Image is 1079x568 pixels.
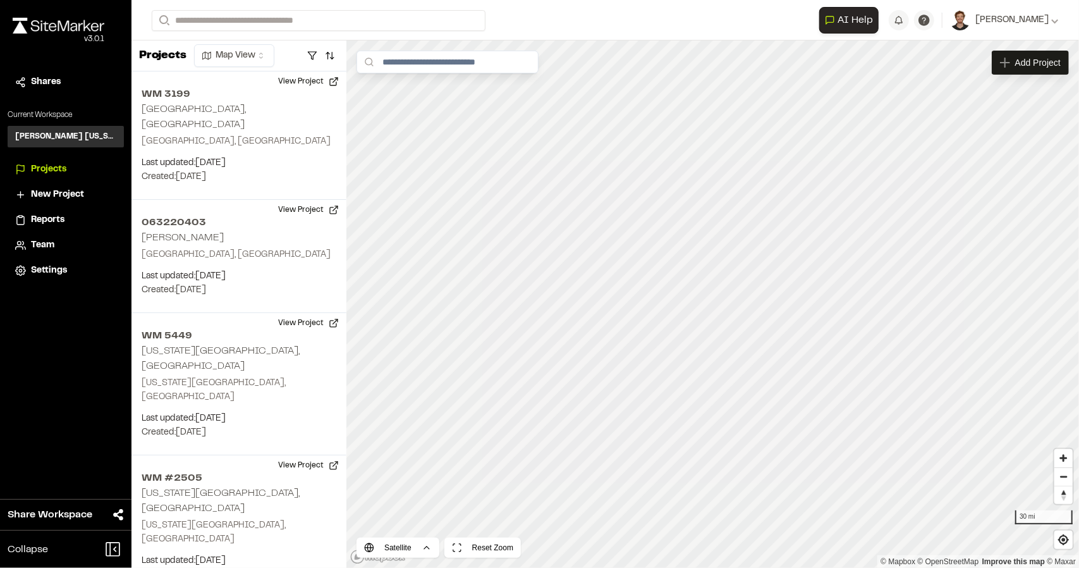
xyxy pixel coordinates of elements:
span: Shares [31,75,61,89]
span: Add Project [1015,56,1061,69]
h2: [GEOGRAPHIC_DATA], [GEOGRAPHIC_DATA] [142,105,246,129]
button: Zoom out [1054,467,1073,486]
button: View Project [271,313,346,333]
button: View Project [271,455,346,476]
span: New Project [31,188,84,202]
span: Share Workspace [8,507,92,522]
p: Last updated: [DATE] [142,412,336,426]
span: Reset bearing to north [1054,486,1073,504]
span: Collapse [8,542,48,557]
button: Reset bearing to north [1054,486,1073,504]
h3: [PERSON_NAME] [US_STATE] [15,131,116,142]
h2: [PERSON_NAME] [142,233,224,242]
div: Oh geez...please don't... [13,34,104,45]
p: [GEOGRAPHIC_DATA], [GEOGRAPHIC_DATA] [142,248,336,262]
p: Created: [DATE] [142,283,336,297]
p: [US_STATE][GEOGRAPHIC_DATA], [GEOGRAPHIC_DATA] [142,519,336,546]
button: Search [152,10,174,31]
a: Mapbox [881,557,915,566]
a: Mapbox logo [350,550,406,564]
h2: [US_STATE][GEOGRAPHIC_DATA], [GEOGRAPHIC_DATA] [142,489,300,513]
a: Team [15,238,116,252]
a: Reports [15,213,116,227]
p: [GEOGRAPHIC_DATA], [GEOGRAPHIC_DATA] [142,135,336,149]
div: Open AI Assistant [819,7,884,34]
a: Map feedback [982,557,1045,566]
button: Open AI Assistant [819,7,879,34]
canvas: Map [346,40,1079,568]
span: Settings [31,264,67,278]
div: 30 mi [1015,510,1073,524]
h2: [US_STATE][GEOGRAPHIC_DATA], [GEOGRAPHIC_DATA] [142,347,300,371]
a: New Project [15,188,116,202]
img: User [950,10,970,30]
p: [US_STATE][GEOGRAPHIC_DATA], [GEOGRAPHIC_DATA] [142,376,336,404]
button: View Project [271,71,346,92]
a: Maxar [1047,557,1076,566]
h2: WM #2505 [142,471,336,486]
h2: WM 5449 [142,328,336,343]
span: Zoom out [1054,468,1073,486]
img: rebrand.png [13,18,104,34]
a: Settings [15,264,116,278]
button: Find my location [1054,531,1073,549]
h2: WM 3199 [142,87,336,102]
p: Last updated: [DATE] [142,156,336,170]
p: Created: [DATE] [142,426,336,440]
button: Satellite [357,538,439,558]
h2: 063220403 [142,215,336,230]
span: Reports [31,213,64,227]
p: Created: [DATE] [142,170,336,184]
button: Zoom in [1054,449,1073,467]
a: OpenStreetMap [918,557,979,566]
p: Current Workspace [8,109,124,121]
p: Last updated: [DATE] [142,554,336,568]
button: Reset Zoom [444,538,521,558]
span: [PERSON_NAME] [975,13,1049,27]
p: Last updated: [DATE] [142,269,336,283]
button: View Project [271,200,346,220]
span: Team [31,238,54,252]
a: Shares [15,75,116,89]
button: [PERSON_NAME] [950,10,1059,30]
a: Projects [15,163,116,176]
span: AI Help [838,13,873,28]
p: Projects [139,47,186,65]
span: Projects [31,163,66,176]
